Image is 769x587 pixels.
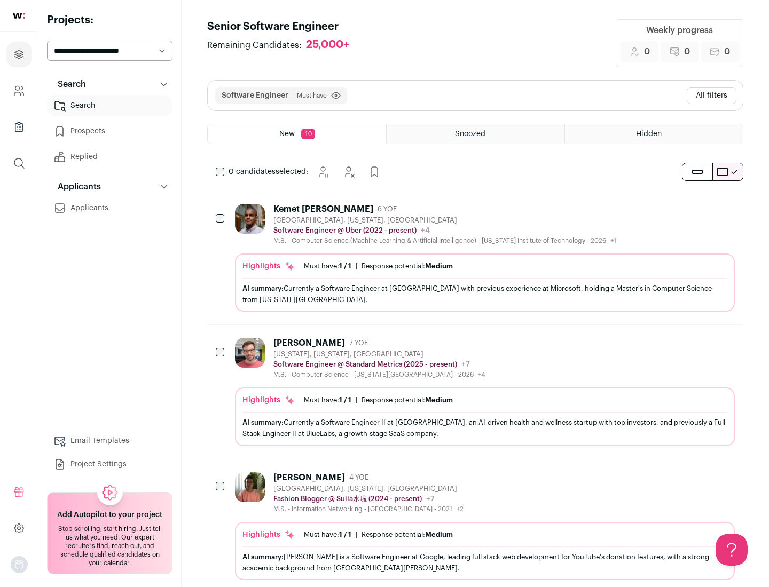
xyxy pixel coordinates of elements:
img: 92c6d1596c26b24a11d48d3f64f639effaf6bd365bf059bea4cfc008ddd4fb99.jpg [235,338,265,368]
div: Response potential: [362,396,453,404]
span: selected: [229,166,308,177]
p: Software Engineer @ Uber (2022 - present) [273,226,417,235]
button: Software Engineer [222,90,288,101]
p: Fashion Blogger @ Suila水啦 (2024 - present) [273,495,422,503]
span: Hidden [636,130,662,138]
p: Applicants [51,180,101,193]
span: AI summary: [242,553,284,560]
button: Snooze [312,161,334,183]
div: Must have: [304,262,351,271]
button: Search [47,74,172,95]
div: [GEOGRAPHIC_DATA], [US_STATE], [GEOGRAPHIC_DATA] [273,216,616,225]
div: [GEOGRAPHIC_DATA], [US_STATE], [GEOGRAPHIC_DATA] [273,485,464,493]
span: New [279,130,295,138]
div: Must have: [304,396,351,404]
span: +2 [457,506,464,512]
a: Replied [47,146,172,168]
a: Search [47,95,172,116]
span: Medium [425,263,453,269]
div: 25,000+ [306,38,349,52]
img: nopic.png [11,556,28,573]
div: Weekly progress [646,24,713,37]
span: 4 YOE [349,473,368,482]
a: Project Settings [47,454,172,475]
p: Software Engineer @ Standard Metrics (2025 - present) [273,360,457,369]
span: Snoozed [455,130,485,138]
img: 927442a7649886f10e33b6150e11c56b26abb7af887a5a1dd4d66526963a6550.jpg [235,204,265,234]
a: Applicants [47,197,172,219]
ul: | [304,262,453,271]
div: Currently a Software Engineer II at [GEOGRAPHIC_DATA], an AI-driven health and wellness startup w... [242,417,727,439]
span: +7 [461,361,470,368]
div: M.S. - Information Networking - [GEOGRAPHIC_DATA] - 2021 [273,505,464,513]
span: AI summary: [242,285,284,292]
div: Must have: [304,530,351,539]
span: 0 [684,45,690,58]
div: Highlights [242,261,295,272]
img: ebffc8b94a612106133ad1a79c5dcc917f1f343d62299c503ebb759c428adb03.jpg [235,472,265,502]
span: 1 / 1 [339,263,351,269]
div: Currently a Software Engineer at [GEOGRAPHIC_DATA] with previous experience at Microsoft, holding... [242,283,727,305]
a: [PERSON_NAME] 7 YOE [US_STATE], [US_STATE], [GEOGRAPHIC_DATA] Software Engineer @ Standard Metric... [235,338,735,446]
span: +7 [426,495,435,503]
span: 1 / 1 [339,396,351,403]
a: Email Templates [47,430,172,451]
div: [US_STATE], [US_STATE], [GEOGRAPHIC_DATA] [273,350,485,359]
a: Company and ATS Settings [6,78,32,104]
a: Company Lists [6,114,32,140]
span: Medium [425,396,453,403]
button: Add to Prospects [364,161,385,183]
a: Kemet [PERSON_NAME] 6 YOE [GEOGRAPHIC_DATA], [US_STATE], [GEOGRAPHIC_DATA] Software Engineer @ Ub... [235,204,735,312]
span: 0 [724,45,730,58]
button: Open dropdown [11,556,28,573]
h2: Add Autopilot to your project [57,510,162,520]
span: Remaining Candidates: [207,39,302,52]
span: 10 [301,129,315,139]
div: M.S. - Computer Science (Machine Learning & Artificial Intelligence) - [US_STATE] Institute of Te... [273,236,616,245]
a: Projects [6,42,32,67]
div: M.S. - Computer Science - [US_STATE][GEOGRAPHIC_DATA] - 2026 [273,370,485,379]
span: +4 [478,371,485,378]
span: AI summary: [242,419,284,426]
div: [PERSON_NAME] is a Software Engineer at Google, leading full stack web development for YouTube's ... [242,551,727,574]
span: Medium [425,531,453,538]
span: 6 YOE [378,205,397,213]
a: Snoozed [387,124,564,144]
iframe: Help Scout Beacon - Open [716,534,748,566]
p: Search [51,78,86,91]
div: Highlights [242,395,295,406]
div: Stop scrolling, start hiring. Just tell us what you need. Our expert recruiters find, reach out, ... [54,525,166,567]
a: Add Autopilot to your project Stop scrolling, start hiring. Just tell us what you need. Our exper... [47,492,172,574]
div: [PERSON_NAME] [273,472,345,483]
h2: Projects: [47,13,172,28]
div: Kemet [PERSON_NAME] [273,204,373,215]
span: 1 / 1 [339,531,351,538]
a: Hidden [565,124,743,144]
span: 7 YOE [349,339,368,347]
button: Hide [338,161,359,183]
ul: | [304,530,453,539]
div: Response potential: [362,262,453,271]
span: 0 candidates [229,168,276,176]
a: Prospects [47,121,172,142]
button: Applicants [47,176,172,197]
span: Must have [297,91,327,100]
span: +4 [421,227,430,234]
h1: Senior Software Engineer [207,19,360,34]
button: All filters [687,87,736,104]
span: 0 [644,45,650,58]
ul: | [304,396,453,404]
span: +1 [610,237,616,244]
div: [PERSON_NAME] [273,338,345,348]
div: Response potential: [362,530,453,539]
div: Highlights [242,529,295,540]
a: [PERSON_NAME] 4 YOE [GEOGRAPHIC_DATA], [US_STATE], [GEOGRAPHIC_DATA] Fashion Blogger @ Suila水啦 (2... [235,472,735,580]
img: wellfound-shorthand-0d5821cbd27db2630d0214b213865d53afaa358527fdda9d0ea32b1df1b89c2c.svg [13,13,25,19]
